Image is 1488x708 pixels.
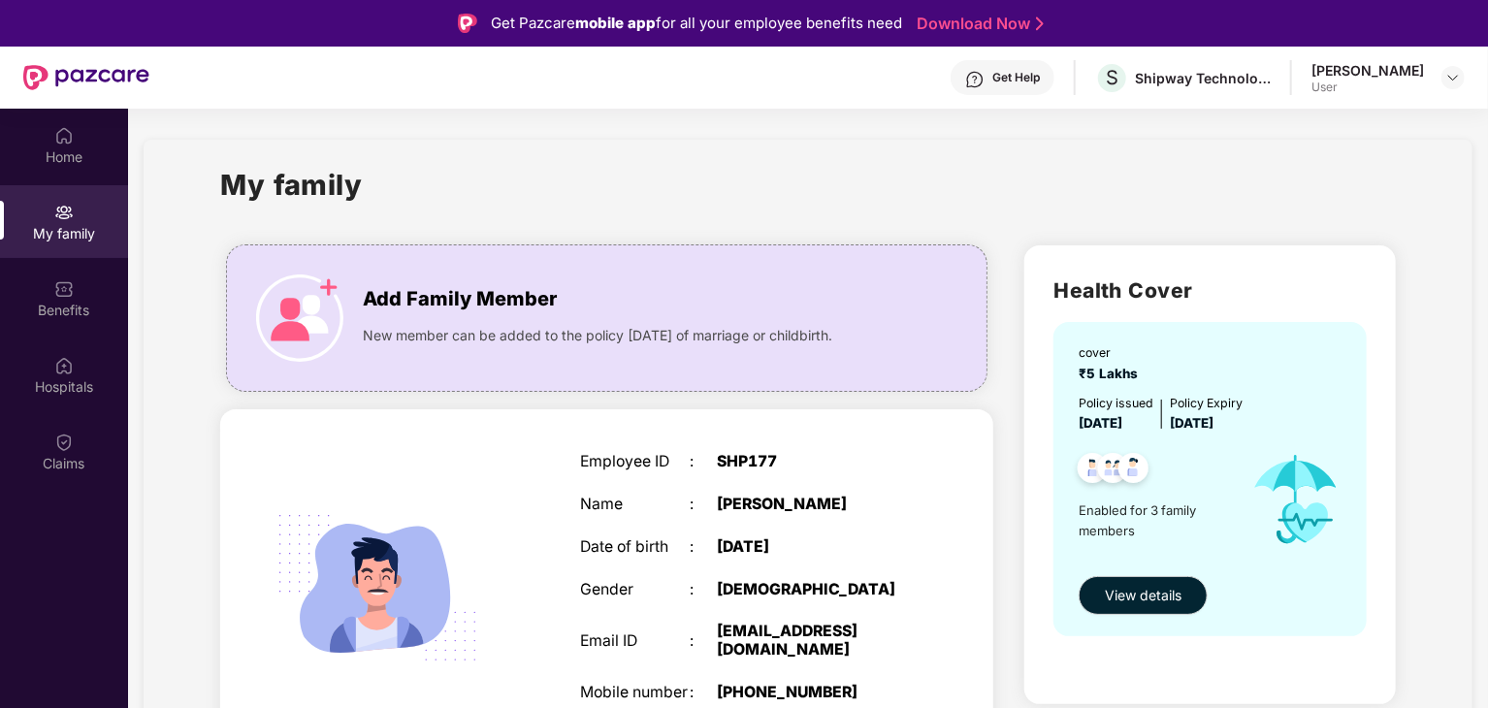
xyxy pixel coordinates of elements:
div: : [690,684,717,702]
div: Gender [580,581,690,599]
div: Mobile number [580,684,690,702]
div: [DATE] [717,538,909,557]
div: Get Help [992,70,1040,85]
img: Stroke [1036,14,1044,34]
h1: My family [220,163,363,207]
div: [EMAIL_ADDRESS][DOMAIN_NAME] [717,623,909,660]
img: svg+xml;base64,PHN2ZyB3aWR0aD0iMjAiIGhlaWdodD0iMjAiIHZpZXdCb3g9IjAgMCAyMCAyMCIgZmlsbD0ibm9uZSIgeG... [54,203,74,222]
div: SHP177 [717,453,909,471]
div: : [690,496,717,514]
div: : [690,632,717,651]
div: : [690,453,717,471]
div: Policy issued [1079,394,1153,412]
div: : [690,538,717,557]
img: svg+xml;base64,PHN2ZyB4bWxucz0iaHR0cDovL3d3dy53My5vcmcvMjAwMC9zdmciIHdpZHRoPSI0OC45MTUiIGhlaWdodD... [1089,447,1137,495]
div: [PERSON_NAME] [1311,61,1424,80]
span: Enabled for 3 family members [1079,500,1234,540]
div: : [690,581,717,599]
img: svg+xml;base64,PHN2ZyBpZD0iQ2xhaW0iIHhtbG5zPSJodHRwOi8vd3d3LnczLm9yZy8yMDAwL3N2ZyIgd2lkdGg9IjIwIi... [54,433,74,452]
img: svg+xml;base64,PHN2ZyB4bWxucz0iaHR0cDovL3d3dy53My5vcmcvMjAwMC9zdmciIHdpZHRoPSI0OC45NDMiIGhlaWdodD... [1069,447,1116,495]
div: Shipway Technology Pvt. Ltd [1135,69,1271,87]
div: Email ID [580,632,690,651]
div: Policy Expiry [1170,394,1243,412]
img: New Pazcare Logo [23,65,149,90]
img: svg+xml;base64,PHN2ZyBpZD0iQmVuZWZpdHMiIHhtbG5zPSJodHRwOi8vd3d3LnczLm9yZy8yMDAwL3N2ZyIgd2lkdGg9Ij... [54,279,74,299]
button: View details [1079,576,1208,615]
div: Name [580,496,690,514]
img: icon [256,274,343,362]
span: New member can be added to the policy [DATE] of marriage or childbirth. [363,325,832,346]
h2: Health Cover [1053,274,1367,306]
img: svg+xml;base64,PHN2ZyBpZD0iSG9zcGl0YWxzIiB4bWxucz0iaHR0cDovL3d3dy53My5vcmcvMjAwMC9zdmciIHdpZHRoPS... [54,356,74,375]
span: S [1106,66,1118,89]
div: [PERSON_NAME] [717,496,909,514]
img: svg+xml;base64,PHN2ZyBpZD0iSGVscC0zMngzMiIgeG1sbnM9Imh0dHA6Ly93d3cudzMub3JnLzIwMDAvc3ZnIiB3aWR0aD... [965,70,985,89]
div: [PHONE_NUMBER] [717,684,909,702]
img: Logo [458,14,477,33]
div: User [1311,80,1424,95]
span: ₹5 Lakhs [1079,366,1146,381]
div: [DEMOGRAPHIC_DATA] [717,581,909,599]
span: Add Family Member [363,284,557,314]
div: cover [1079,343,1146,362]
div: Employee ID [580,453,690,471]
span: View details [1105,585,1181,606]
span: [DATE] [1079,415,1122,431]
div: Get Pazcare for all your employee benefits need [491,12,902,35]
strong: mobile app [575,14,656,32]
img: svg+xml;base64,PHN2ZyBpZD0iSG9tZSIgeG1sbnM9Imh0dHA6Ly93d3cudzMub3JnLzIwMDAvc3ZnIiB3aWR0aD0iMjAiIG... [54,126,74,145]
a: Download Now [917,14,1038,34]
img: svg+xml;base64,PHN2ZyB4bWxucz0iaHR0cDovL3d3dy53My5vcmcvMjAwMC9zdmciIHdpZHRoPSI0OC45NDMiIGhlaWdodD... [1110,447,1157,495]
img: svg+xml;base64,PHN2ZyBpZD0iRHJvcGRvd24tMzJ4MzIiIHhtbG5zPSJodHRwOi8vd3d3LnczLm9yZy8yMDAwL3N2ZyIgd2... [1445,70,1461,85]
img: icon [1235,434,1357,565]
span: [DATE] [1170,415,1213,431]
div: Date of birth [580,538,690,557]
